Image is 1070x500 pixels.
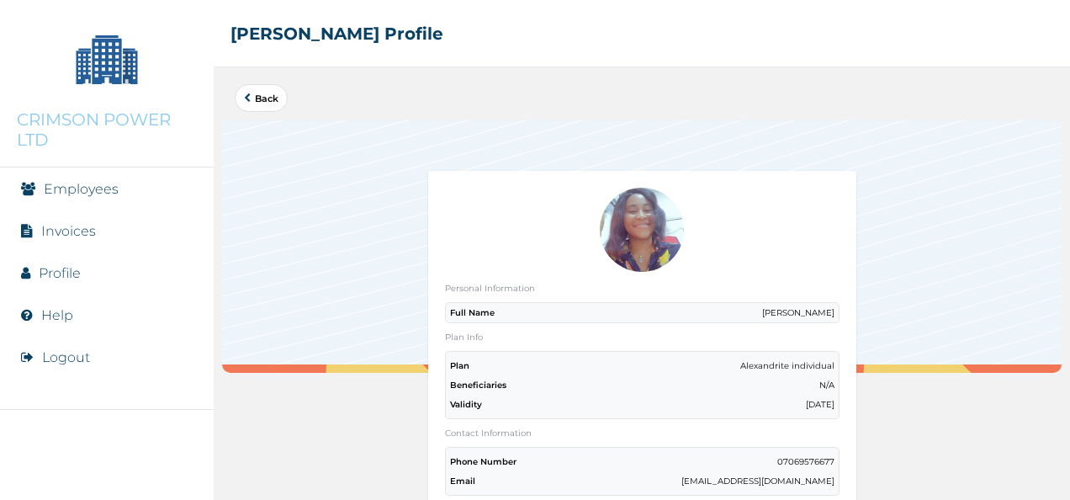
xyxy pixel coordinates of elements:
p: [EMAIL_ADDRESS][DOMAIN_NAME] [681,476,834,487]
a: Invoices [41,223,96,239]
p: Validity [450,399,482,410]
p: Plan [450,360,469,371]
img: Company [65,17,149,101]
img: Enrollee [600,188,684,272]
p: Contact Information [445,428,840,439]
p: [DATE] [806,399,834,410]
p: Phone Number [450,456,516,467]
p: [PERSON_NAME] [762,307,834,318]
a: Profile [39,265,81,281]
p: Personal Information [445,283,840,294]
a: Back [244,93,278,103]
p: N/A [819,380,834,391]
button: Logout [42,349,90,365]
p: Email [450,476,475,487]
p: CRIMSON POWER LTD [17,109,197,150]
p: Alexandrite individual [740,360,834,371]
p: Beneficiaries [450,380,506,391]
p: Plan Info [445,332,840,343]
p: 07069576677 [777,456,834,467]
a: Employees [44,181,119,197]
img: RelianceHMO's Logo [17,458,197,483]
p: Full Name [450,307,495,318]
a: Help [41,307,73,323]
button: Back [235,84,288,112]
h2: [PERSON_NAME] Profile [230,24,443,44]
